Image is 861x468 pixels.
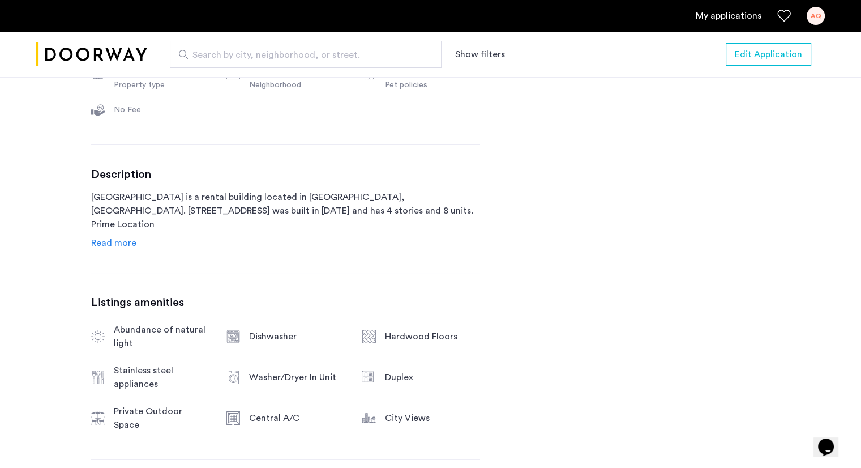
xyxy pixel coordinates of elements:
a: My application [696,9,761,23]
iframe: chat widget [813,423,850,457]
div: Dishwasher [249,330,344,343]
div: Duplex [385,371,480,384]
div: Washer/Dryer In Unit [249,371,344,384]
span: Edit Application [735,48,802,61]
div: Central A/C [249,411,344,425]
span: Search by city, neighborhood, or street. [192,48,410,62]
h3: Description [91,168,480,181]
a: Cazamio logo [36,33,147,76]
div: Hardwood Floors [385,330,480,343]
input: Apartment Search [170,41,442,68]
h3: Listings amenities [91,296,480,309]
button: button [726,43,811,66]
div: Abundance of natural light [114,323,209,350]
img: logo [36,33,147,76]
a: Read info [91,236,136,250]
div: Private Outdoor Space [114,405,209,432]
div: Pet policies [385,79,480,91]
div: Neighborhood [249,79,344,91]
a: Favorites [777,9,791,23]
span: Read more [91,239,136,248]
div: AQ [807,7,825,25]
div: Property type [114,79,209,91]
div: No Fee [114,104,209,116]
div: City Views [385,411,480,425]
div: Stainless steel appliances [114,364,209,391]
button: Show or hide filters [455,48,505,61]
p: [GEOGRAPHIC_DATA] is a rental building located in [GEOGRAPHIC_DATA], [GEOGRAPHIC_DATA]. [STREET_A... [91,190,480,231]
